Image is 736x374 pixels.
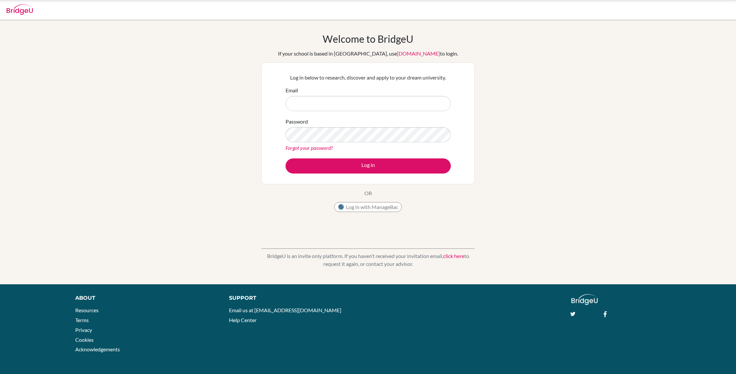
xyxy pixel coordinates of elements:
[75,317,89,323] a: Terms
[397,50,440,57] a: [DOMAIN_NAME]
[75,337,94,343] a: Cookies
[261,252,475,268] p: BridgeU is an invite only platform. If you haven’t received your invitation email, to request it ...
[286,86,298,94] label: Email
[571,294,598,305] img: logo_white@2x-f4f0deed5e89b7ecb1c2cc34c3e3d731f90f0f143d5ea2071677605dd97b5244.png
[75,307,99,313] a: Resources
[75,346,120,352] a: Acknowledgements
[278,50,458,58] div: If your school is based in [GEOGRAPHIC_DATA], use to login.
[286,118,308,126] label: Password
[75,294,214,302] div: About
[229,307,341,313] a: Email us at [EMAIL_ADDRESS][DOMAIN_NAME]
[334,202,402,212] button: Log in with ManageBac
[229,294,360,302] div: Support
[286,158,451,174] button: Log in
[364,189,372,197] p: OR
[323,33,413,45] h1: Welcome to BridgeU
[443,253,464,259] a: click here
[286,145,333,151] a: Forgot your password?
[75,327,92,333] a: Privacy
[229,317,257,323] a: Help Center
[286,74,451,82] p: Log in below to research, discover and apply to your dream university.
[7,4,33,15] img: Bridge-U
